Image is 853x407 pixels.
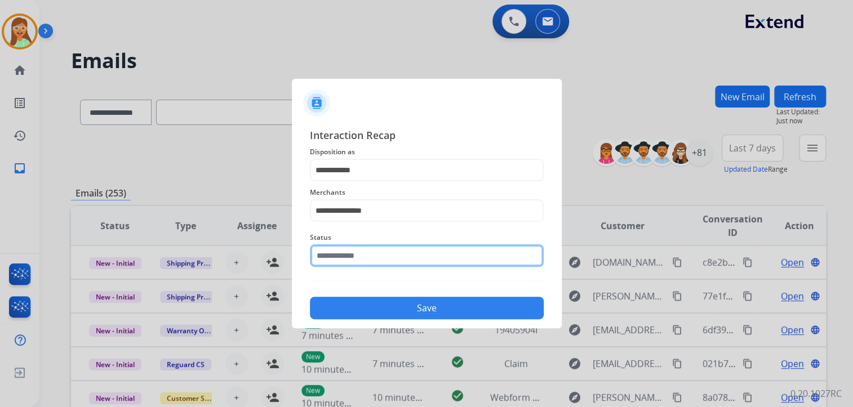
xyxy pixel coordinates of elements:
[310,127,544,145] span: Interaction Recap
[303,90,330,117] img: contactIcon
[310,145,544,159] span: Disposition as
[310,186,544,199] span: Merchants
[310,231,544,244] span: Status
[790,387,842,400] p: 0.20.1027RC
[310,297,544,319] button: Save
